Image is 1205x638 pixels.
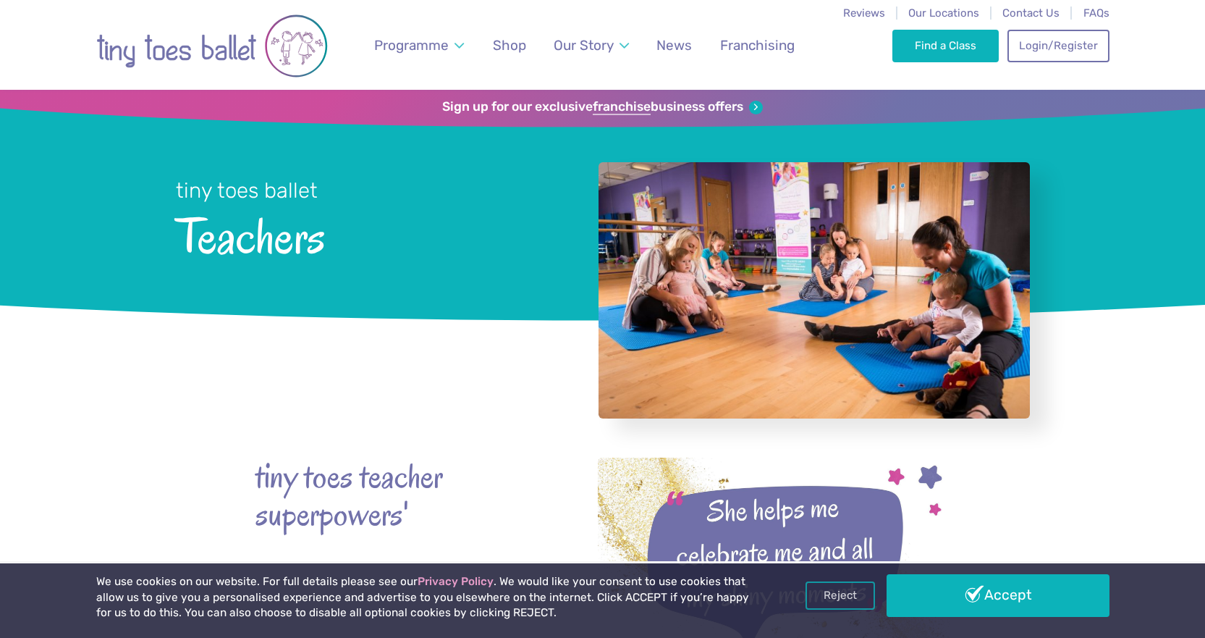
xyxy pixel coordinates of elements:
[493,37,526,54] span: Shop
[374,37,449,54] span: Programme
[887,574,1109,616] a: Accept
[843,7,885,20] a: Reviews
[367,28,470,62] a: Programme
[650,28,699,62] a: News
[656,37,692,54] span: News
[255,458,516,534] strong: tiny toes teacher superpowers'
[442,99,763,115] a: Sign up for our exclusivefranchisebusiness offers
[1083,7,1109,20] a: FAQs
[546,28,635,62] a: Our Story
[176,178,318,203] small: tiny toes ballet
[176,205,560,264] span: Teachers
[96,9,328,83] img: tiny toes ballet
[486,28,533,62] a: Shop
[1007,30,1109,62] a: Login/Register
[720,37,795,54] span: Franchising
[96,574,755,621] p: We use cookies on our website. For full details please see our . We would like your consent to us...
[908,7,979,20] a: Our Locations
[806,582,875,609] a: Reject
[713,28,801,62] a: Franchising
[1002,7,1060,20] a: Contact Us
[593,99,651,115] strong: franchise
[418,575,494,588] a: Privacy Policy
[554,37,614,54] span: Our Story
[892,30,999,62] a: Find a Class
